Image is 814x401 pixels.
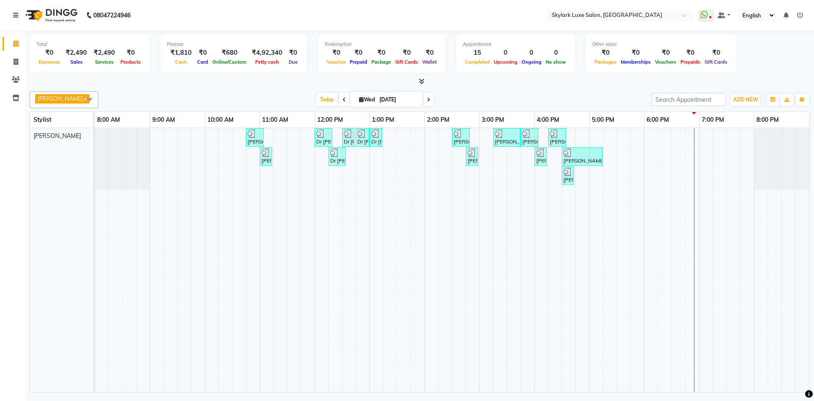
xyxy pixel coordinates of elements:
a: 2:00 PM [425,114,452,126]
div: [PERSON_NAME], TK03, 02:45 PM-02:50 PM, Threading - Forhead [467,149,477,165]
div: Total [36,41,143,48]
div: ₹0 [702,48,730,58]
div: Dr [PERSON_NAME], TK02, 12:30 PM-12:40 PM, Waxing - Upper Lips [GEOGRAPHIC_DATA] [343,129,354,146]
span: Due [287,59,300,65]
span: [PERSON_NAME] [38,95,83,102]
span: Stylist [33,116,51,123]
button: ADD NEW [731,94,760,106]
div: ₹0 [420,48,439,58]
span: ADD NEW [733,96,758,103]
div: ₹0 [348,48,369,58]
span: Expenses [36,59,62,65]
div: ₹1,810 [167,48,195,58]
div: [PERSON_NAME], TK03, 02:30 PM-02:50 PM, Threading - Eyebrow [453,129,469,146]
a: 12:00 PM [315,114,345,126]
span: Upcoming [492,59,519,65]
div: [PERSON_NAME], TK01, 11:00 AM-11:05 AM, Threading - Forhead [261,149,271,165]
div: ₹0 [678,48,702,58]
div: Dr [PERSON_NAME], TK02, 12:45 PM-01:00 PM, Waxing - [GEOGRAPHIC_DATA] [357,129,368,146]
span: Products [118,59,143,65]
a: 11:00 AM [260,114,290,126]
div: [PERSON_NAME], TK04, 03:45 PM-04:05 PM, Threading - Eyebrow [521,129,538,146]
div: ₹4,92,340 [248,48,286,58]
span: Sales [68,59,85,65]
div: Finance [167,41,301,48]
div: Appointment [463,41,568,48]
div: ₹0 [369,48,393,58]
span: Services [93,59,116,65]
a: 9:00 AM [150,114,177,126]
span: Vouchers [653,59,678,65]
span: [PERSON_NAME] [33,132,81,140]
span: Gift Cards [702,59,730,65]
span: Petty cash [253,59,281,65]
span: Card [195,59,210,65]
div: Other sales [592,41,730,48]
a: 1:00 PM [370,114,396,126]
input: 2025-09-03 [377,93,419,106]
div: [PERSON_NAME], TK04, 04:00 PM-04:05 PM, Threading - Upper Lips [535,149,546,165]
span: Gift Cards [393,59,420,65]
span: Cash [173,59,189,65]
div: ₹0 [36,48,62,58]
span: Completed [463,59,492,65]
div: Dr [PERSON_NAME], TK02, 01:00 PM-01:10 PM, Add Service 100 [371,129,381,146]
a: 5:00 PM [590,114,616,126]
span: Packages [592,59,619,65]
div: ₹0 [592,48,619,58]
a: 7:00 PM [700,114,726,126]
div: 0 [519,48,544,58]
span: Prepaid [348,59,369,65]
span: Prepaids [678,59,702,65]
div: ₹680 [210,48,248,58]
div: Dr [PERSON_NAME], TK02, 12:00 PM-12:20 PM, FORHEAD WAX [315,129,332,146]
div: ₹0 [286,48,301,58]
div: ₹0 [653,48,678,58]
div: ₹2,490 [90,48,118,58]
span: Package [369,59,393,65]
div: ₹0 [393,48,420,58]
a: 4:00 PM [535,114,561,126]
div: ₹2,490 [62,48,90,58]
a: 3:00 PM [479,114,506,126]
div: [PERSON_NAME], TK05, 04:15 PM-04:35 PM, Threading - Eyebrow [549,129,565,146]
span: Memberships [619,59,653,65]
span: Voucher [325,59,348,65]
a: 6:00 PM [644,114,671,126]
div: [PERSON_NAME], TK05, 04:30 PM-05:15 PM, ROOT TOUCHUP [563,149,602,165]
div: [PERSON_NAME], TK01, 10:45 AM-11:05 AM, Threading - Eyebrow [247,129,263,146]
span: Ongoing [519,59,544,65]
div: ₹0 [619,48,653,58]
img: logo [22,3,80,27]
div: [PERSON_NAME], TK04, 03:15 PM-03:45 PM, Hair cutting 6 [494,129,519,146]
span: No show [544,59,568,65]
b: 08047224946 [93,3,131,27]
div: Redemption [325,41,439,48]
a: 10:00 AM [205,114,236,126]
span: Today [316,93,337,106]
a: 8:00 AM [95,114,122,126]
span: Wallet [420,59,439,65]
div: Dr [PERSON_NAME], TK02, 12:15 PM-12:35 PM, Threading - Eyebrow [329,149,345,165]
div: 0 [492,48,519,58]
div: ₹0 [118,48,143,58]
div: ₹0 [195,48,210,58]
span: Wed [357,96,377,103]
div: 0 [544,48,568,58]
div: ₹0 [325,48,348,58]
div: [PERSON_NAME], TK05, 04:30 PM-04:35 PM, Threading - Upper Lips [563,168,573,184]
input: Search Appointment [652,93,726,106]
span: Online/Custom [210,59,248,65]
div: 15 [463,48,492,58]
a: 8:00 PM [754,114,781,126]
